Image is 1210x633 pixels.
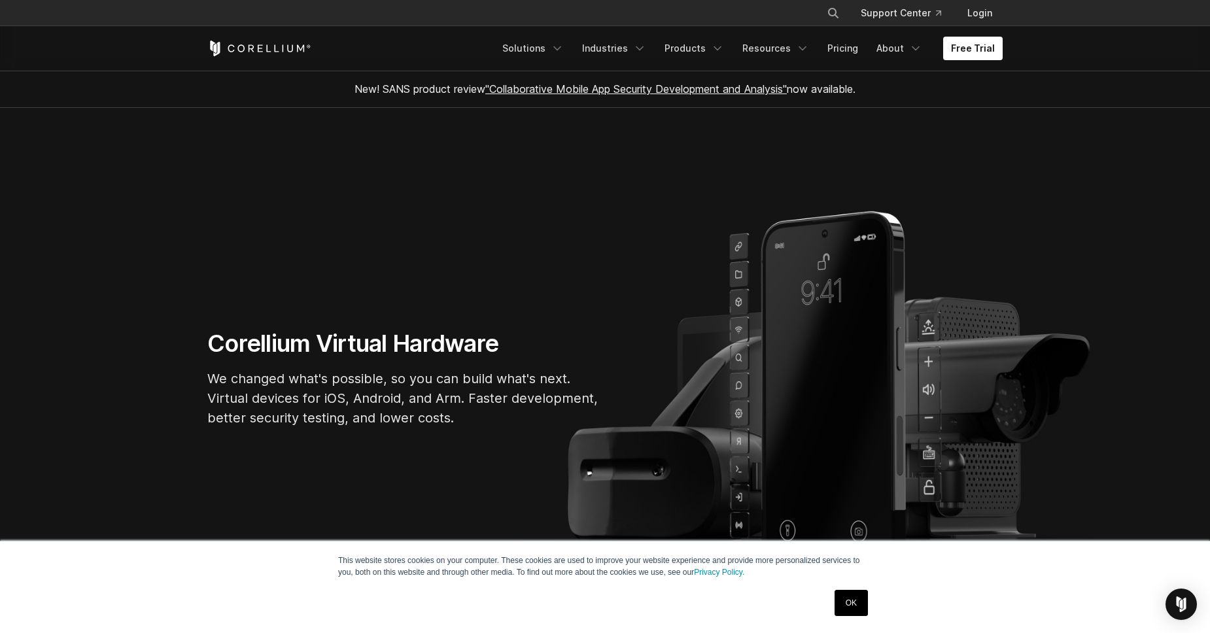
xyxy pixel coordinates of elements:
a: Products [657,37,732,60]
a: Privacy Policy. [694,568,744,577]
h1: Corellium Virtual Hardware [207,329,600,358]
a: Free Trial [943,37,1003,60]
div: Open Intercom Messenger [1166,589,1197,620]
a: OK [835,590,868,616]
a: Resources [735,37,817,60]
span: New! SANS product review now available. [354,82,856,95]
a: Industries [574,37,654,60]
p: We changed what's possible, so you can build what's next. Virtual devices for iOS, Android, and A... [207,369,600,428]
a: Support Center [850,1,952,25]
a: Solutions [494,37,572,60]
a: Login [957,1,1003,25]
p: This website stores cookies on your computer. These cookies are used to improve your website expe... [338,555,872,578]
a: Pricing [820,37,866,60]
div: Navigation Menu [811,1,1003,25]
a: About [869,37,930,60]
button: Search [821,1,845,25]
div: Navigation Menu [494,37,1003,60]
a: "Collaborative Mobile App Security Development and Analysis" [485,82,787,95]
a: Corellium Home [207,41,311,56]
